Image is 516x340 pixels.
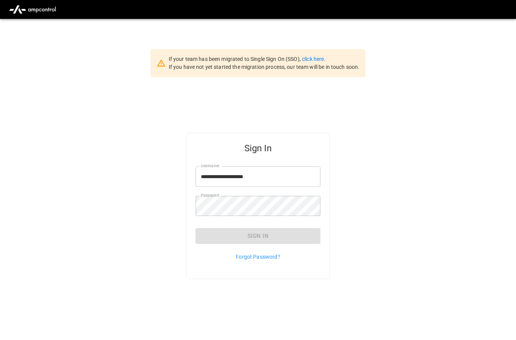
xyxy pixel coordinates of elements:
[201,193,219,199] label: Password
[169,64,360,70] span: If you have not yet started the migration process, our team will be in touch soon.
[201,163,219,169] label: Username
[196,253,320,261] p: Forgot Password?
[169,56,302,62] span: If your team has been migrated to Single Sign On (SSO),
[196,142,320,154] h5: Sign In
[6,2,59,17] img: ampcontrol.io logo
[302,56,325,62] a: click here.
